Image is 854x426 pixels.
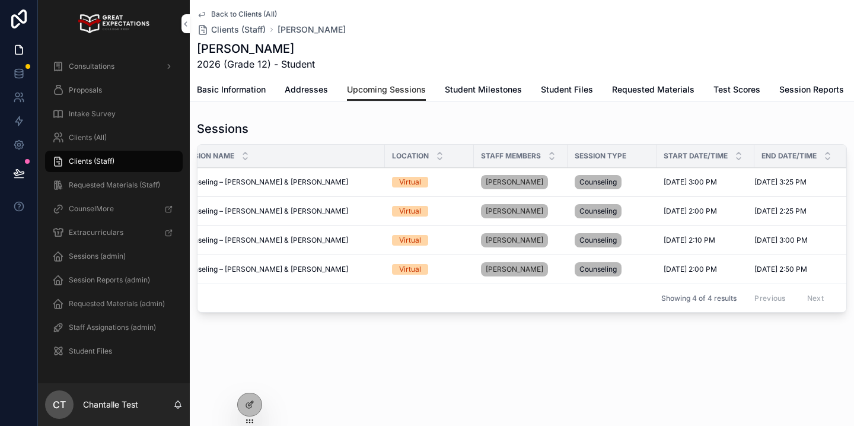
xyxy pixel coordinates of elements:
[69,275,150,285] span: Session Reports (admin)
[45,151,183,172] a: Clients (Staff)
[481,262,548,276] a: [PERSON_NAME]
[445,84,522,96] span: Student Milestones
[664,177,717,187] span: [DATE] 3:00 PM
[69,299,165,309] span: Requested Materials (admin)
[399,264,421,275] div: Virtual
[180,177,348,187] span: Counseling – [PERSON_NAME] & [PERSON_NAME]
[278,24,346,36] a: [PERSON_NAME]
[754,177,807,187] span: [DATE] 3:25 PM
[211,9,277,19] span: Back to Clients (All)
[180,265,348,274] span: Counseling – [PERSON_NAME] & [PERSON_NAME]
[69,323,156,332] span: Staff Assignations (admin)
[69,204,114,214] span: CounselMore
[197,24,266,36] a: Clients (Staff)
[69,252,126,261] span: Sessions (admin)
[69,180,160,190] span: Requested Materials (Staff)
[579,265,617,274] span: Counseling
[754,206,807,216] span: [DATE] 2:25 PM
[481,151,541,161] span: Staff Members
[45,341,183,362] a: Student Files
[197,84,266,96] span: Basic Information
[69,85,102,95] span: Proposals
[612,84,694,96] span: Requested Materials
[78,14,149,33] img: App logo
[399,177,421,187] div: Virtual
[69,109,116,119] span: Intake Survey
[754,265,807,274] span: [DATE] 2:50 PM
[83,399,138,411] p: Chantalle Test
[612,79,694,103] a: Requested Materials
[779,84,844,96] span: Session Reports
[45,174,183,196] a: Requested Materials (Staff)
[481,204,548,218] a: [PERSON_NAME]
[575,151,626,161] span: Session Type
[486,177,543,187] span: [PERSON_NAME]
[45,269,183,291] a: Session Reports (admin)
[713,79,760,103] a: Test Scores
[69,157,114,166] span: Clients (Staff)
[211,24,266,36] span: Clients (Staff)
[779,79,844,103] a: Session Reports
[664,151,728,161] span: Start Date/Time
[45,103,183,125] a: Intake Survey
[541,79,593,103] a: Student Files
[481,175,548,189] a: [PERSON_NAME]
[45,293,183,314] a: Requested Materials (admin)
[69,346,112,356] span: Student Files
[399,235,421,246] div: Virtual
[180,151,234,161] span: Session Name
[180,206,348,216] span: Counseling – [PERSON_NAME] & [PERSON_NAME]
[180,236,348,245] span: Counseling – [PERSON_NAME] & [PERSON_NAME]
[197,79,266,103] a: Basic Information
[45,127,183,148] a: Clients (All)
[197,120,248,137] h1: Sessions
[347,84,426,96] span: Upcoming Sessions
[481,233,548,247] a: [PERSON_NAME]
[347,79,426,101] a: Upcoming Sessions
[579,236,617,245] span: Counseling
[664,236,715,245] span: [DATE] 2:10 PM
[69,228,123,237] span: Extracurriculars
[45,198,183,220] a: CounselMore
[541,84,593,96] span: Student Files
[69,133,107,142] span: Clients (All)
[285,84,328,96] span: Addresses
[285,79,328,103] a: Addresses
[661,294,737,303] span: Showing 4 of 4 results
[486,236,543,245] span: [PERSON_NAME]
[45,80,183,101] a: Proposals
[197,9,277,19] a: Back to Clients (All)
[38,47,190,377] div: scrollable content
[754,236,808,245] span: [DATE] 3:00 PM
[399,206,421,217] div: Virtual
[53,398,66,412] span: CT
[664,265,717,274] span: [DATE] 2:00 PM
[445,79,522,103] a: Student Milestones
[45,222,183,243] a: Extracurriculars
[761,151,817,161] span: End Date/Time
[45,246,183,267] a: Sessions (admin)
[713,84,760,96] span: Test Scores
[45,317,183,338] a: Staff Assignations (admin)
[579,206,617,216] span: Counseling
[486,206,543,216] span: [PERSON_NAME]
[579,177,617,187] span: Counseling
[664,206,717,216] span: [DATE] 2:00 PM
[197,40,315,57] h1: [PERSON_NAME]
[69,62,114,71] span: Consultations
[392,151,429,161] span: Location
[486,265,543,274] span: [PERSON_NAME]
[45,56,183,77] a: Consultations
[197,57,315,71] span: 2026 (Grade 12) - Student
